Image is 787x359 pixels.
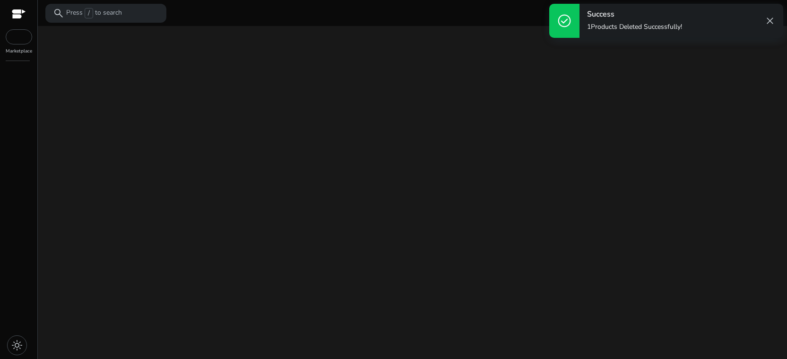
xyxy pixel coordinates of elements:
[557,13,572,28] span: check_circle
[6,48,32,55] p: Marketplace
[764,15,776,26] span: close
[53,8,64,19] span: search
[587,10,682,19] h4: Success
[66,8,122,18] p: Press to search
[11,340,23,351] span: light_mode
[85,8,93,18] span: /
[587,22,591,31] span: 1
[587,22,682,32] p: Products Deleted Successfully!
